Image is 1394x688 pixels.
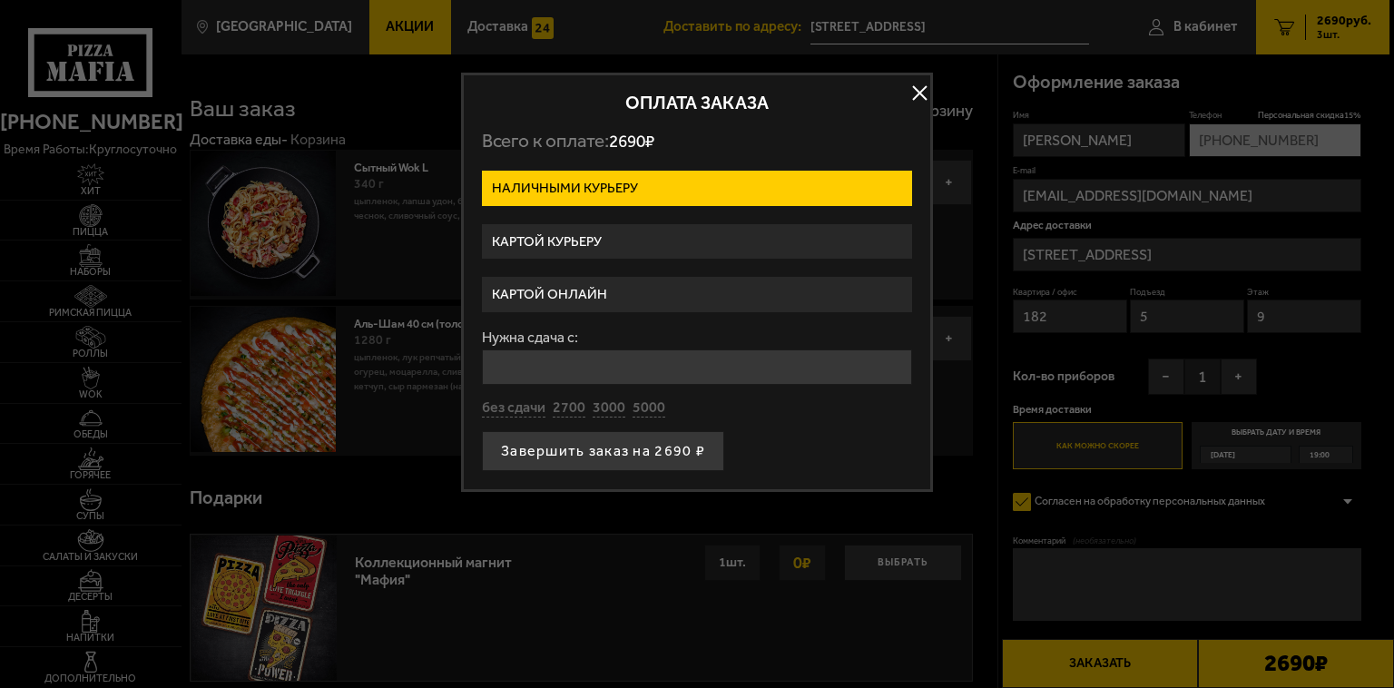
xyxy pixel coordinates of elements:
[609,131,654,152] span: 2690 ₽
[482,330,912,345] label: Нужна сдача с:
[593,398,625,418] button: 3000
[482,130,912,152] p: Всего к оплате:
[482,431,724,471] button: Завершить заказ на 2690 ₽
[482,171,912,206] label: Наличными курьеру
[482,277,912,312] label: Картой онлайн
[553,398,585,418] button: 2700
[482,398,545,418] button: без сдачи
[482,93,912,112] h2: Оплата заказа
[633,398,665,418] button: 5000
[482,224,912,260] label: Картой курьеру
